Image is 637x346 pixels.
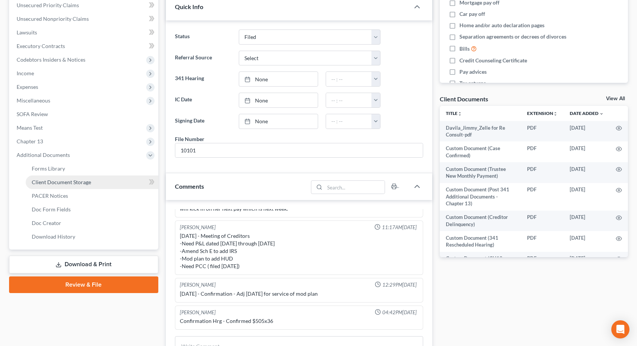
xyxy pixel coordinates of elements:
a: Doc Creator [26,216,158,230]
span: Client Document Storage [32,179,91,185]
span: Means Test [17,124,43,131]
span: Download History [32,233,75,240]
td: PDF [521,141,564,162]
div: File Number [175,135,204,143]
span: Codebtors Insiders & Notices [17,56,85,63]
span: Comments [175,183,204,190]
span: 11:17AM[DATE] [382,224,417,231]
span: Unsecured Priority Claims [17,2,79,8]
span: 12:29PM[DATE] [382,281,417,289]
td: [DATE] [564,162,610,183]
span: PACER Notices [32,192,68,199]
span: Car pay off [459,10,485,18]
a: None [239,93,318,107]
span: 04:42PM[DATE] [382,309,417,316]
a: Client Document Storage [26,175,158,189]
div: Client Documents [440,95,488,103]
div: Open Intercom Messenger [611,320,629,338]
a: Download History [26,230,158,244]
div: [PERSON_NAME] [180,309,216,316]
input: -- [175,143,423,158]
td: PDF [521,231,564,252]
a: Date Added expand_more [570,110,604,116]
label: Referral Source [171,51,235,66]
div: [DATE] - Confirmation - Adj [DATE] for service of mod plan [180,290,418,298]
span: Quick Info [175,3,203,10]
span: Unsecured Nonpriority Claims [17,16,89,22]
span: Doc Creator [32,220,61,226]
i: unfold_more [553,112,558,116]
span: Doc Form Fields [32,206,71,213]
input: Search... [325,181,385,194]
span: Lawsuits [17,29,37,36]
span: SOFA Review [17,111,48,117]
label: 341 Hearing [171,71,235,87]
div: [PERSON_NAME] [180,224,216,231]
label: IC Date [171,93,235,108]
span: Additional Documents [17,152,70,158]
span: Executory Contracts [17,43,65,49]
a: PACER Notices [26,189,158,203]
div: [PERSON_NAME] [180,281,216,289]
div: [DATE] - Meeting of Creditors -Need P&L dated [DATE] through [DATE] -Amend Sch E to add IRS -Mod ... [180,232,418,270]
a: Executory Contracts [11,39,158,53]
a: None [239,114,318,129]
span: Separation agreements or decrees of divorces [459,33,566,40]
td: Custom Document (Case Confirmed) [440,141,521,162]
label: Signing Date [171,114,235,129]
td: PDF [521,252,564,279]
span: Chapter 13 [17,138,43,144]
span: Expenses [17,84,38,90]
span: Home and/or auto declaration pages [459,22,544,29]
input: -- : -- [326,114,372,129]
span: Bills [459,45,470,53]
i: expand_more [599,112,604,116]
span: Miscellaneous [17,97,50,104]
td: Custom Document (Post 341 Additional Documents - Chapter 13) [440,183,521,211]
td: PDF [521,121,564,142]
td: [DATE] [564,141,610,162]
a: Download & Print [9,256,158,273]
a: Extensionunfold_more [527,110,558,116]
span: Pay advices [459,68,487,76]
a: SOFA Review [11,107,158,121]
a: View All [606,96,625,101]
span: Credit Counseling Certificate [459,57,527,64]
span: Tax returns [459,79,486,87]
td: Custom Document (Trustee New Monthly Payment) [440,162,521,183]
a: Lawsuits [11,26,158,39]
td: [DATE] [564,252,610,279]
td: [DATE] [564,183,610,211]
td: PDF [521,162,564,183]
td: PDF [521,183,564,211]
label: Status [171,29,235,45]
input: -- : -- [326,93,372,107]
td: Custom Document (Creditor Delinquency) [440,211,521,231]
a: Forms Library [26,162,158,175]
td: Davila_Jimmy_Zelle for Re Consult-pdf [440,121,521,142]
td: PDF [521,211,564,231]
div: Confirmation Hrg - Confirmed $505x36 [180,317,418,325]
td: [DATE] [564,211,610,231]
a: Titleunfold_more [446,110,462,116]
td: [DATE] [564,231,610,252]
a: Doc Form Fields [26,203,158,216]
span: Income [17,70,34,76]
input: -- : -- [326,72,372,86]
td: [DATE] [564,121,610,142]
td: Custom Document (CH13 Filing & Instruction Letter - [PERSON_NAME]) [440,252,521,279]
td: Custom Document (341 Rescheduled Hearing) [440,231,521,252]
a: None [239,72,318,86]
i: unfold_more [458,112,462,116]
a: Unsecured Nonpriority Claims [11,12,158,26]
a: Review & File [9,276,158,293]
span: Forms Library [32,165,65,172]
